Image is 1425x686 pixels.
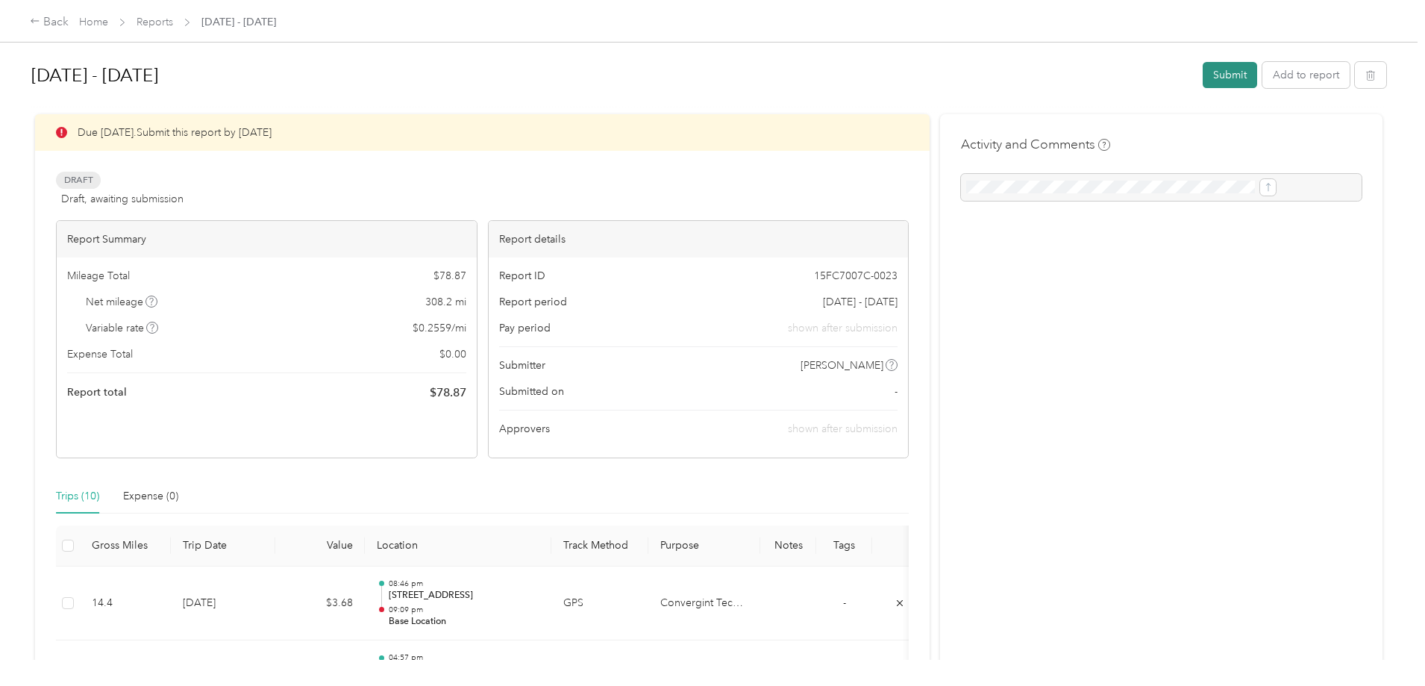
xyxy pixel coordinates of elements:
[389,652,539,663] p: 04:57 pm
[499,268,545,284] span: Report ID
[67,268,130,284] span: Mileage Total
[389,579,539,589] p: 08:46 pm
[425,294,466,310] span: 308.2 mi
[61,191,184,207] span: Draft, awaiting submission
[788,320,898,336] span: shown after submission
[1262,62,1350,88] button: Add to report
[56,488,99,505] div: Trips (10)
[895,384,898,399] span: -
[57,221,477,258] div: Report Summary
[123,488,178,505] div: Expense (0)
[365,526,551,567] th: Location
[499,294,567,310] span: Report period
[389,605,539,615] p: 09:09 pm
[275,567,365,641] td: $3.68
[648,567,760,641] td: Convergint Technologies
[814,268,898,284] span: 15FC7007C-0023
[67,384,127,400] span: Report total
[56,172,101,189] span: Draft
[201,14,276,30] span: [DATE] - [DATE]
[86,294,158,310] span: Net mileage
[389,589,539,602] p: [STREET_ADDRESS]
[79,16,108,28] a: Home
[843,596,846,609] span: -
[816,526,872,567] th: Tags
[499,320,551,336] span: Pay period
[171,567,275,641] td: [DATE]
[499,384,564,399] span: Submitted on
[413,320,466,336] span: $ 0.2559 / mi
[80,567,171,641] td: 14.4
[80,526,171,567] th: Gross Miles
[961,135,1110,154] h4: Activity and Comments
[439,346,466,362] span: $ 0.00
[499,421,550,437] span: Approvers
[823,294,898,310] span: [DATE] - [DATE]
[1203,62,1257,88] button: Submit
[67,346,133,362] span: Expense Total
[86,320,159,336] span: Variable rate
[801,358,883,373] span: [PERSON_NAME]
[788,422,898,435] span: shown after submission
[1341,602,1425,686] iframe: Everlance-gr Chat Button Frame
[648,526,760,567] th: Purpose
[30,13,69,31] div: Back
[31,57,1192,93] h1: Sep 1 - 30, 2025
[171,526,275,567] th: Trip Date
[389,615,539,629] p: Base Location
[760,526,816,567] th: Notes
[489,221,909,258] div: Report details
[551,567,648,641] td: GPS
[275,526,365,567] th: Value
[137,16,173,28] a: Reports
[430,384,466,402] span: $ 78.87
[499,358,545,373] span: Submitter
[35,114,930,151] div: Due [DATE]. Submit this report by [DATE]
[433,268,466,284] span: $ 78.87
[551,526,648,567] th: Track Method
